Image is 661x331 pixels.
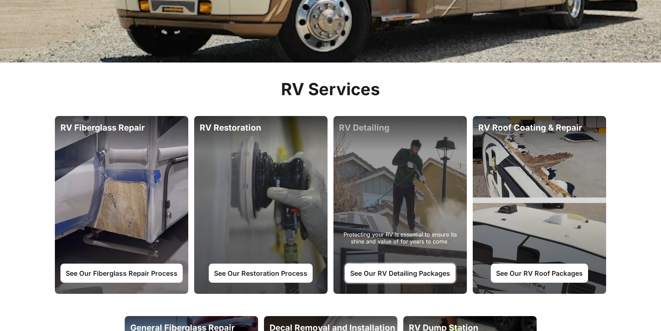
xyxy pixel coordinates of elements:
[337,231,464,255] div: Protecting your RV is essential to ensure its shine and value of for years to come.
[209,264,313,282] a: See Our Restoration Process
[281,79,380,99] h2: RV Services
[345,264,455,282] a: See Our RV Detailing Packages
[491,264,588,282] a: See Our RV Roof Packages
[60,264,183,282] a: See Our Fiberglass Repair Process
